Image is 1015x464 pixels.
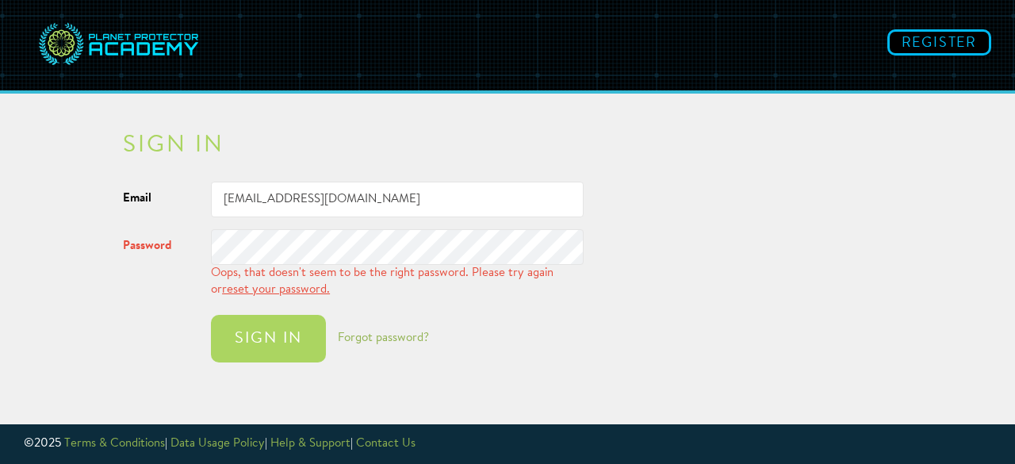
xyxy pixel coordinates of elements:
[222,284,330,296] a: reset your password.
[170,438,265,450] a: Data Usage Policy
[265,438,267,450] span: |
[36,12,202,79] img: svg+xml;base64,PD94bWwgdmVyc2lvbj0iMS4wIiBlbmNvZGluZz0idXRmLTgiPz4NCjwhLS0gR2VuZXJhdG9yOiBBZG9iZS...
[227,331,310,347] div: Sign in
[64,438,165,450] a: Terms & Conditions
[34,438,61,450] span: 2025
[165,438,167,450] span: |
[24,438,34,450] span: ©
[338,332,429,344] a: Forgot password?
[211,182,584,217] input: jane@example.com
[211,315,326,362] button: Sign in
[270,438,350,450] a: Help & Support
[111,182,199,207] label: Email
[111,229,199,255] label: Password
[356,438,416,450] a: Contact Us
[350,438,353,450] span: |
[123,134,892,158] h2: Sign in
[211,265,584,299] div: Oops, that doesn't seem to be the right password. Please try again or
[887,29,991,56] a: Register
